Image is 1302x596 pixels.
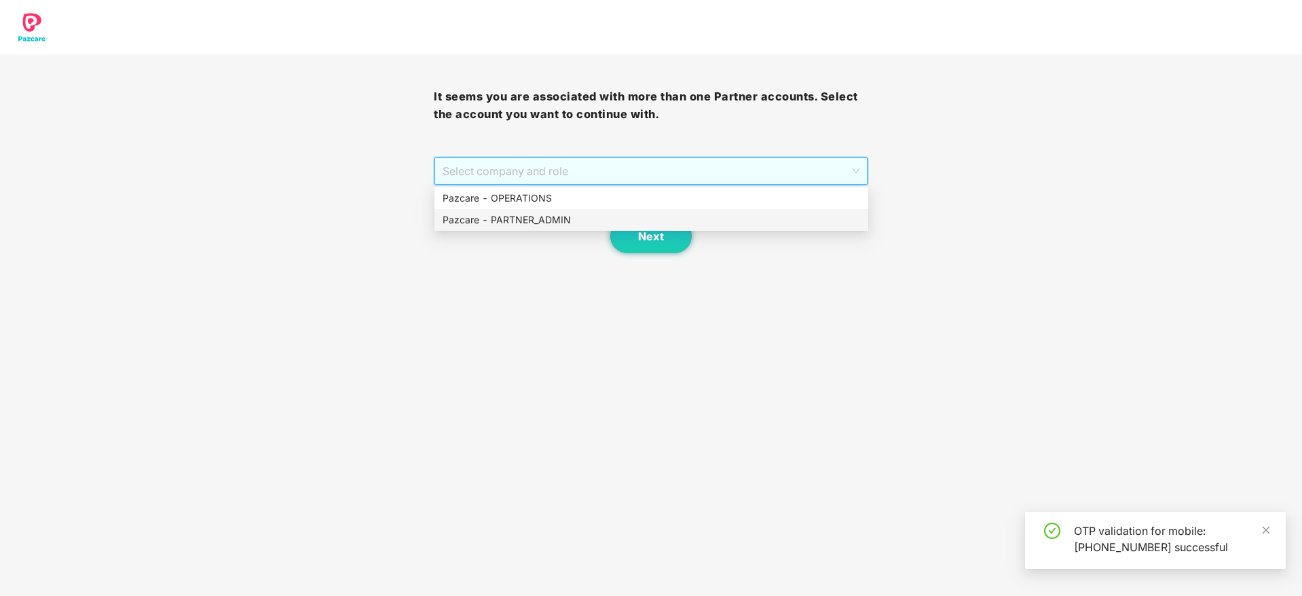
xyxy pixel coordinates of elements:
[610,219,692,253] button: Next
[1044,523,1060,539] span: check-circle
[434,88,868,123] h3: It seems you are associated with more than one Partner accounts. Select the account you want to c...
[434,187,868,209] div: Pazcare - OPERATIONS
[1261,525,1271,535] span: close
[443,212,860,227] div: Pazcare - PARTNER_ADMIN
[1074,523,1269,555] div: OTP validation for mobile: [PHONE_NUMBER] successful
[443,158,859,184] span: Select company and role
[443,191,860,206] div: Pazcare - OPERATIONS
[434,209,868,231] div: Pazcare - PARTNER_ADMIN
[638,230,664,243] span: Next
